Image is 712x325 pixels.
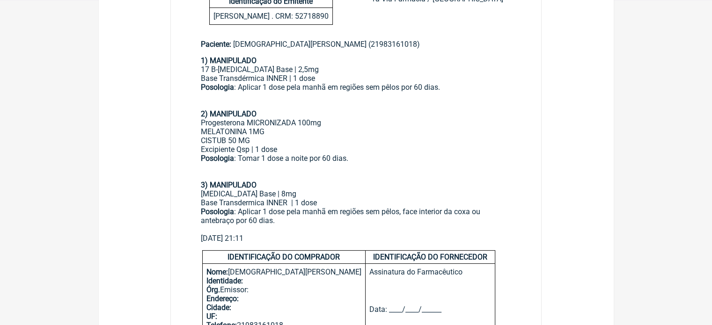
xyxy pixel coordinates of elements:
[201,40,231,49] span: Paciente:
[201,83,234,92] strong: Posologia
[201,234,512,243] div: [DATE] 21:11
[201,189,512,198] div: [MEDICAL_DATA] Base | 8mg
[210,8,332,24] p: [PERSON_NAME] . CRM: 52718890
[369,305,491,314] div: Data: ____/____/______
[201,74,512,83] div: Base Transdérmica INNER | 1 dose
[206,285,361,294] div: Emissor:
[201,118,512,145] div: Progesterona MICRONIZADA 100mg MELATONINA 1MG CISTUB 50 MG
[206,312,217,321] b: UF:
[206,276,243,285] b: Identidade:
[206,267,228,276] b: Nome:
[201,40,512,49] div: [DEMOGRAPHIC_DATA][PERSON_NAME] (21983161018)
[206,285,220,294] b: Órg.
[366,251,495,264] h4: IDENTIFICAÇÃO DO FORNECEDOR
[201,56,257,65] strong: 1) MANIPULADO
[206,303,231,312] b: Cidade:
[203,251,365,264] h4: IDENTIFICAÇÃO DO COMPRADOR
[206,294,239,303] b: Endereço:
[369,267,491,305] div: Assinatura do Farmacêutico
[201,154,512,181] div: : Tomar 1 dose a noite por 60 dias.
[201,109,257,118] strong: 2) MANIPULADO
[201,207,234,216] strong: Posologia
[201,198,512,207] div: Base Transdermica INNER | 1 dose
[201,154,234,163] strong: Posologia
[201,181,257,189] strong: 3) MANIPULADO
[206,267,361,276] div: [DEMOGRAPHIC_DATA][PERSON_NAME]
[201,83,512,109] div: : Aplicar 1 dose pela manhã em regiões sem pêlos por 60 dias.
[201,207,512,234] div: : Aplicar 1 dose pela manhã em regiões sem pêlos, face interior da coxa ou antebraço por 60 dias.
[201,65,512,74] div: 17 B-[MEDICAL_DATA] Base | 2,5mg
[201,145,512,154] div: Excipiente Qsp | 1 dose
